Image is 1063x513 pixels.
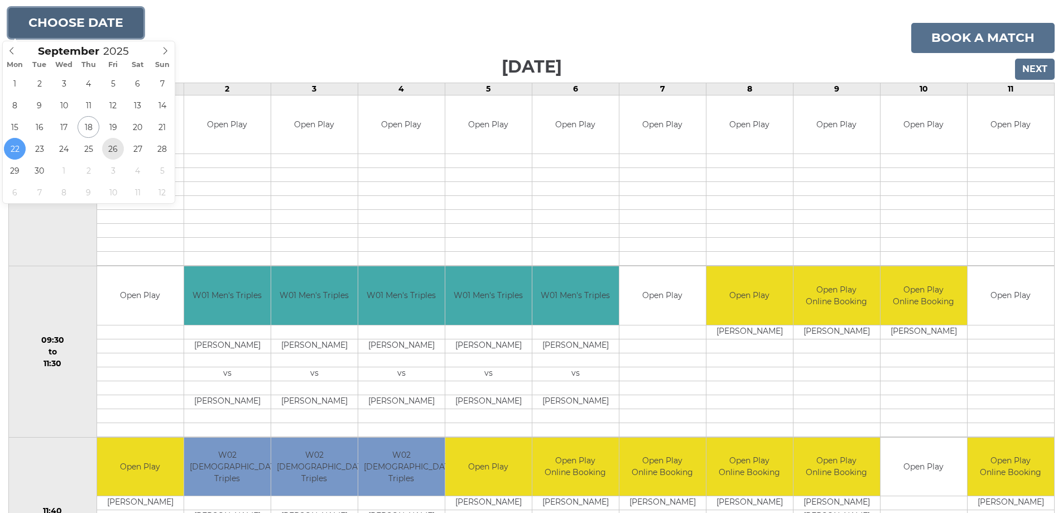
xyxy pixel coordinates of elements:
[532,395,619,409] td: [PERSON_NAME]
[968,438,1054,496] td: Open Play Online Booking
[28,94,50,116] span: September 9, 2025
[78,73,99,94] span: September 4, 2025
[78,138,99,160] span: September 25, 2025
[28,73,50,94] span: September 2, 2025
[3,61,27,69] span: Mon
[53,116,75,138] span: September 17, 2025
[78,160,99,181] span: October 2, 2025
[619,266,706,325] td: Open Play
[445,395,532,409] td: [PERSON_NAME]
[78,116,99,138] span: September 18, 2025
[911,23,1055,53] a: Book a match
[52,61,76,69] span: Wed
[968,496,1054,510] td: [PERSON_NAME]
[97,496,184,510] td: [PERSON_NAME]
[445,367,532,381] td: vs
[445,438,532,496] td: Open Play
[102,181,124,203] span: October 10, 2025
[619,95,706,154] td: Open Play
[271,339,358,353] td: [PERSON_NAME]
[9,266,97,438] td: 09:30 to 11:30
[445,95,532,154] td: Open Play
[53,94,75,116] span: September 10, 2025
[968,95,1054,154] td: Open Play
[102,116,124,138] span: September 19, 2025
[880,83,967,95] td: 10
[358,367,445,381] td: vs
[271,95,358,154] td: Open Play
[99,45,143,57] input: Scroll to increment
[102,160,124,181] span: October 3, 2025
[881,325,967,339] td: [PERSON_NAME]
[532,95,619,154] td: Open Play
[184,266,271,325] td: W01 Men's Triples
[532,438,619,496] td: Open Play Online Booking
[445,266,532,325] td: W01 Men's Triples
[271,367,358,381] td: vs
[53,181,75,203] span: October 8, 2025
[358,95,445,154] td: Open Play
[532,83,619,95] td: 6
[532,339,619,353] td: [PERSON_NAME]
[619,438,706,496] td: Open Play Online Booking
[532,266,619,325] td: W01 Men's Triples
[619,496,706,510] td: [PERSON_NAME]
[358,83,445,95] td: 4
[102,73,124,94] span: September 5, 2025
[271,266,358,325] td: W01 Men's Triples
[881,95,967,154] td: Open Play
[127,181,148,203] span: October 11, 2025
[127,160,148,181] span: October 4, 2025
[1015,59,1055,80] input: Next
[4,138,26,160] span: September 22, 2025
[532,367,619,381] td: vs
[358,266,445,325] td: W01 Men's Triples
[76,61,101,69] span: Thu
[53,138,75,160] span: September 24, 2025
[28,160,50,181] span: September 30, 2025
[102,94,124,116] span: September 12, 2025
[271,83,358,95] td: 3
[151,160,173,181] span: October 5, 2025
[151,116,173,138] span: September 21, 2025
[78,94,99,116] span: September 11, 2025
[127,116,148,138] span: September 20, 2025
[97,266,184,325] td: Open Play
[967,83,1054,95] td: 11
[881,438,967,496] td: Open Play
[445,83,532,95] td: 5
[445,339,532,353] td: [PERSON_NAME]
[4,160,26,181] span: September 29, 2025
[8,8,143,38] button: Choose date
[706,438,793,496] td: Open Play Online Booking
[793,95,880,154] td: Open Play
[126,61,150,69] span: Sat
[28,181,50,203] span: October 7, 2025
[127,73,148,94] span: September 6, 2025
[28,138,50,160] span: September 23, 2025
[151,94,173,116] span: September 14, 2025
[102,138,124,160] span: September 26, 2025
[53,73,75,94] span: September 3, 2025
[793,496,880,510] td: [PERSON_NAME]
[4,73,26,94] span: September 1, 2025
[968,266,1054,325] td: Open Play
[78,181,99,203] span: October 9, 2025
[38,46,99,57] span: Scroll to increment
[151,181,173,203] span: October 12, 2025
[27,61,52,69] span: Tue
[706,266,793,325] td: Open Play
[271,395,358,409] td: [PERSON_NAME]
[184,83,271,95] td: 2
[271,438,358,496] td: W02 [DEMOGRAPHIC_DATA] Triples
[184,438,271,496] td: W02 [DEMOGRAPHIC_DATA] Triples
[358,339,445,353] td: [PERSON_NAME]
[97,438,184,496] td: Open Play
[184,339,271,353] td: [PERSON_NAME]
[127,94,148,116] span: September 13, 2025
[881,266,967,325] td: Open Play Online Booking
[445,496,532,510] td: [PERSON_NAME]
[358,438,445,496] td: W02 [DEMOGRAPHIC_DATA] Triples
[793,438,880,496] td: Open Play Online Booking
[706,95,793,154] td: Open Play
